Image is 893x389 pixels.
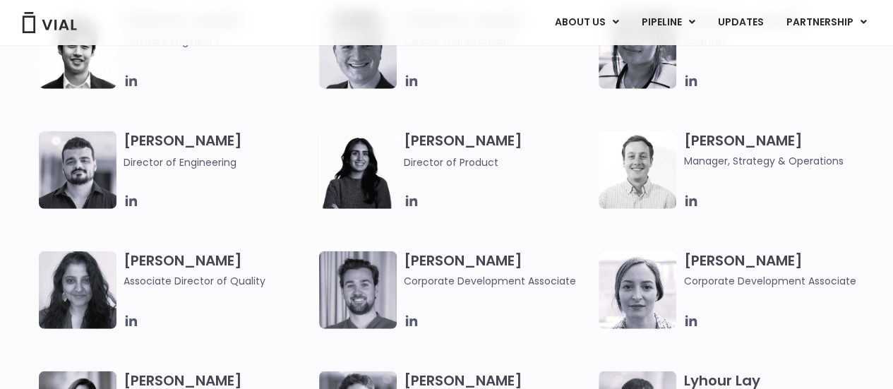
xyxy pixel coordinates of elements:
img: Headshot of smiling woman named Anjali [599,11,676,89]
img: Igor [39,131,116,209]
span: Corporate Development Associate [683,273,872,289]
span: Director of Engineering [124,155,236,169]
img: Jason Zhang [39,11,116,89]
h3: [PERSON_NAME] [404,251,592,289]
a: UPDATES [707,11,774,35]
img: Vial Logo [21,12,78,33]
h3: [PERSON_NAME] [124,251,312,289]
img: Headshot of smiling woman named Beatrice [599,251,676,329]
img: Headshot of smiling woman named Bhavika [39,251,116,329]
img: Image of smiling man named Thomas [319,251,397,329]
span: Manager, Strategy & Operations [683,153,872,169]
h3: [PERSON_NAME] [683,251,872,289]
span: Director of Product [404,155,498,169]
img: Smiling woman named Ira [319,131,397,209]
h3: [PERSON_NAME] [124,131,312,170]
a: PIPELINEMenu Toggle [630,11,706,35]
h3: [PERSON_NAME] [683,131,872,169]
a: PARTNERSHIPMenu Toggle [775,11,878,35]
img: Headshot of smiling man named Collin [319,11,397,89]
span: Associate Director of Quality [124,273,312,289]
h3: [PERSON_NAME] [404,131,592,170]
a: ABOUT USMenu Toggle [544,11,630,35]
span: Corporate Development Associate [404,273,592,289]
img: Kyle Mayfield [599,131,676,209]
